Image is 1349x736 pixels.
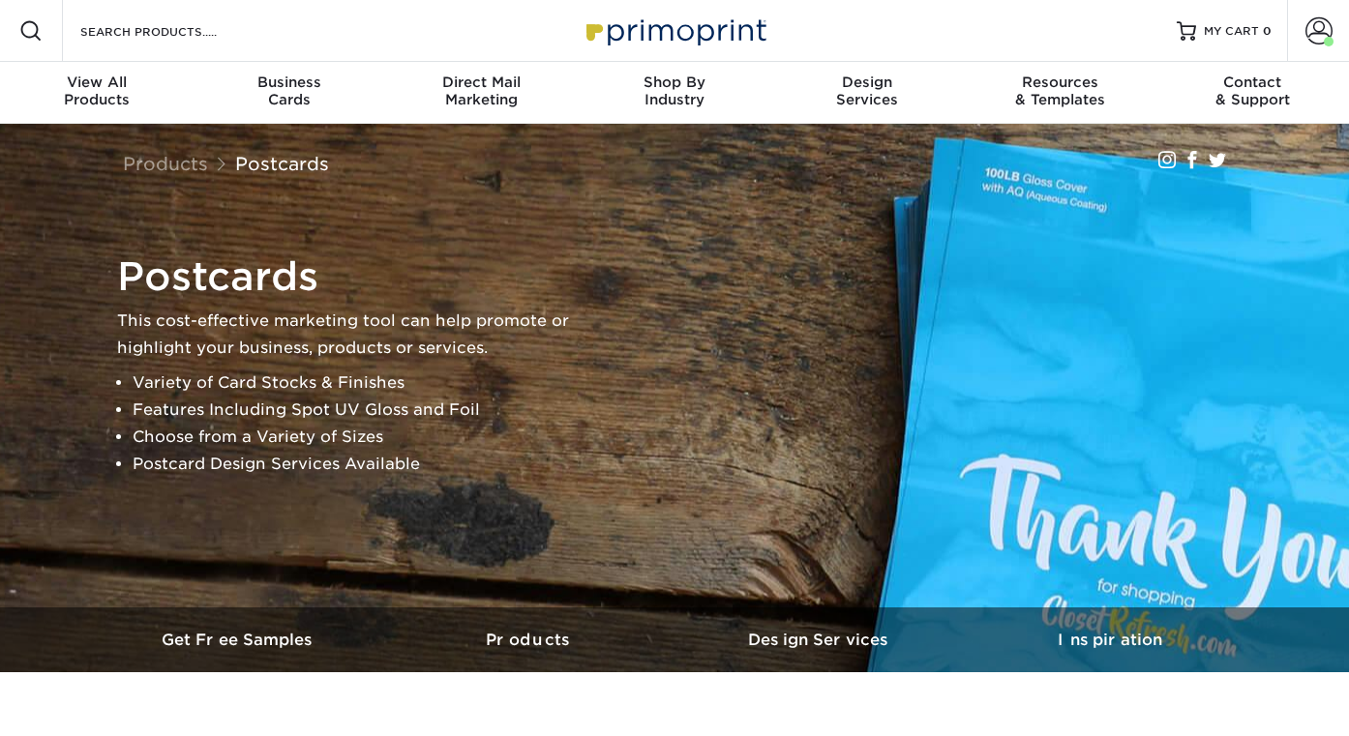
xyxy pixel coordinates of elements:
[385,62,578,124] a: Direct MailMarketing
[965,631,1255,649] h3: Inspiration
[117,253,601,300] h1: Postcards
[133,397,601,424] li: Features Including Spot UV Gloss and Foil
[1156,62,1349,124] a: Contact& Support
[133,424,601,451] li: Choose from a Variety of Sizes
[385,74,578,91] span: Direct Mail
[965,607,1255,672] a: Inspiration
[123,153,208,174] a: Products
[578,10,771,51] img: Primoprint
[674,631,965,649] h3: Design Services
[78,19,267,43] input: SEARCH PRODUCTS.....
[964,62,1156,124] a: Resources& Templates
[384,607,674,672] a: Products
[193,74,385,108] div: Cards
[771,62,964,124] a: DesignServices
[771,74,964,91] span: Design
[1263,24,1272,38] span: 0
[1156,74,1349,91] span: Contact
[578,62,770,124] a: Shop ByIndustry
[235,153,329,174] a: Postcards
[674,607,965,672] a: Design Services
[964,74,1156,91] span: Resources
[133,369,601,397] li: Variety of Card Stocks & Finishes
[385,74,578,108] div: Marketing
[193,62,385,124] a: BusinessCards
[94,631,384,649] h3: Get Free Samples
[964,74,1156,108] div: & Templates
[578,74,770,108] div: Industry
[1156,74,1349,108] div: & Support
[117,308,601,362] p: This cost-effective marketing tool can help promote or highlight your business, products or servi...
[133,451,601,478] li: Postcard Design Services Available
[1204,23,1259,40] span: MY CART
[771,74,964,108] div: Services
[578,74,770,91] span: Shop By
[94,607,384,672] a: Get Free Samples
[384,631,674,649] h3: Products
[193,74,385,91] span: Business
